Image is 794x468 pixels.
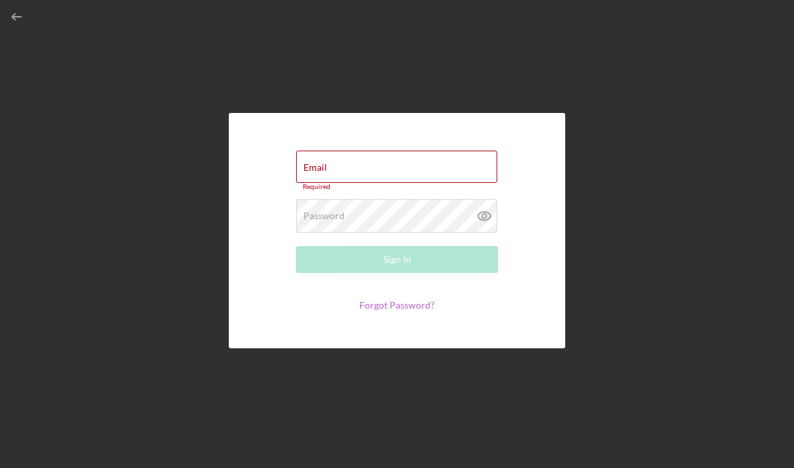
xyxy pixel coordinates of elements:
[296,246,498,273] button: Sign In
[303,162,327,173] label: Email
[303,210,345,221] label: Password
[384,246,411,273] div: Sign In
[359,299,435,311] a: Forgot Password?
[296,183,498,191] div: Required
